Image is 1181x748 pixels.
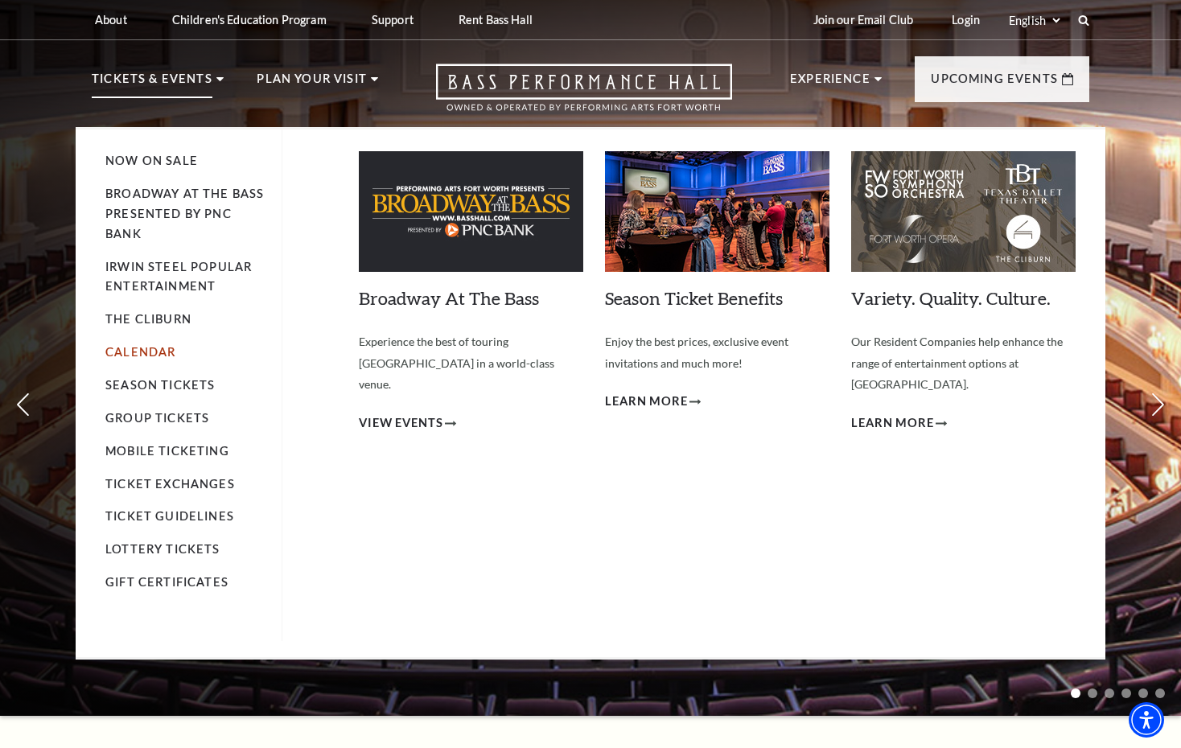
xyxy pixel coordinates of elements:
img: Broadway At The Bass [359,151,583,272]
p: Enjoy the best prices, exclusive event invitations and much more! [605,331,829,374]
a: Gift Certificates [105,575,228,589]
a: Season Ticket Benefits [605,287,783,309]
img: Season Ticket Benefits [605,151,829,272]
a: The Cliburn [105,312,191,326]
p: Upcoming Events [931,69,1058,98]
p: About [95,13,127,27]
a: Ticket Exchanges [105,477,235,491]
a: Lottery Tickets [105,542,220,556]
a: Mobile Ticketing [105,444,229,458]
p: Our Resident Companies help enhance the range of entertainment options at [GEOGRAPHIC_DATA]. [851,331,1076,396]
a: Now On Sale [105,154,198,167]
a: Open this option [378,64,790,127]
span: Learn More [851,413,934,434]
img: Variety. Quality. Culture. [851,151,1076,272]
p: Children's Education Program [172,13,327,27]
select: Select: [1006,13,1063,28]
p: Rent Bass Hall [459,13,533,27]
a: Learn More Season Ticket Benefits [605,392,701,412]
a: Group Tickets [105,411,209,425]
p: Experience the best of touring [GEOGRAPHIC_DATA] in a world-class venue. [359,331,583,396]
p: Support [372,13,414,27]
p: Experience [790,69,870,98]
a: Broadway At The Bass [359,287,539,309]
a: Ticket Guidelines [105,509,234,523]
a: Season Tickets [105,378,215,392]
span: Learn More [605,392,688,412]
a: Broadway At The Bass presented by PNC Bank [105,187,264,240]
a: Variety. Quality. Culture. [851,287,1051,309]
span: View Events [359,413,443,434]
a: Irwin Steel Popular Entertainment [105,260,252,294]
a: View Events [359,413,456,434]
a: Calendar [105,345,175,359]
p: Tickets & Events [92,69,212,98]
p: Plan Your Visit [257,69,367,98]
div: Accessibility Menu [1129,702,1164,738]
a: Learn More Variety. Quality. Culture. [851,413,947,434]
